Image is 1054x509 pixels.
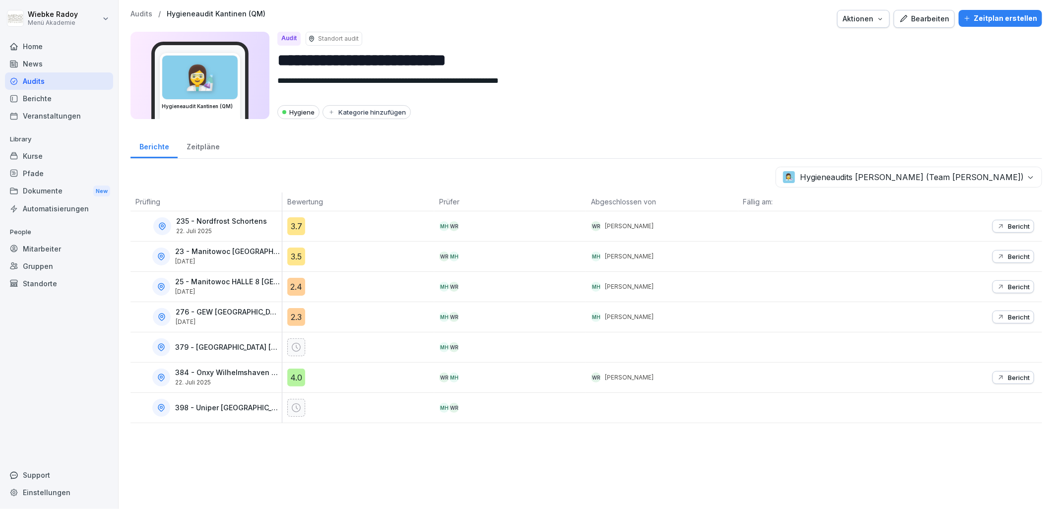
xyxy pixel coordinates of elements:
div: MH [591,252,601,261]
h3: Hygieneaudit Kantinen (QM) [162,103,238,110]
a: Gruppen [5,257,113,275]
div: Mitarbeiter [5,240,113,257]
p: [PERSON_NAME] [605,252,654,261]
p: Wiebke Radoy [28,10,78,19]
a: Hygieneaudit Kantinen (QM) [167,10,265,18]
p: Bericht [1008,222,1030,230]
div: Aktionen [843,13,884,24]
th: Fällig am: [738,192,890,211]
div: Support [5,466,113,484]
div: MH [439,282,449,292]
div: MH [591,282,601,292]
p: Abgeschlossen von [591,196,733,207]
div: 2.4 [287,278,305,296]
a: Audits [5,72,113,90]
p: 22. Juli 2025 [175,379,280,386]
div: MH [439,342,449,352]
p: Bericht [1008,253,1030,260]
div: WR [439,252,449,261]
p: [PERSON_NAME] [605,222,654,231]
div: WR [449,221,459,231]
button: Bericht [992,220,1034,233]
p: Prüfling [135,196,277,207]
a: Audits [131,10,152,18]
div: 4.0 [287,369,305,386]
a: DokumenteNew [5,182,113,200]
div: Kategorie hinzufügen [328,108,406,116]
div: MH [439,312,449,322]
p: Bericht [1008,283,1030,291]
div: 👩‍🔬 [162,56,238,99]
p: Library [5,131,113,147]
p: Standort audit [318,34,359,43]
p: Bewertung [287,196,429,207]
a: Automatisierungen [5,200,113,217]
div: WR [591,373,601,382]
div: News [5,55,113,72]
p: 22. Juli 2025 [176,228,267,235]
p: [DATE] [176,318,280,325]
a: Veranstaltungen [5,107,113,125]
div: Standorte [5,275,113,292]
div: WR [449,312,459,322]
a: Berichte [5,90,113,107]
p: Menü Akademie [28,19,78,26]
p: 23 - Manitowoc [GEOGRAPHIC_DATA] [175,248,280,256]
button: Bericht [992,371,1034,384]
div: WR [449,403,459,413]
p: People [5,224,113,240]
button: Bearbeiten [894,10,955,28]
a: Pfade [5,165,113,182]
div: 3.7 [287,217,305,235]
div: WR [449,282,459,292]
button: Kategorie hinzufügen [323,105,411,119]
p: / [158,10,161,18]
p: Bericht [1008,374,1030,382]
button: Bericht [992,250,1034,263]
div: 3.5 [287,248,305,265]
a: Home [5,38,113,55]
p: 276 - GEW [GEOGRAPHIC_DATA] [176,308,280,317]
p: [PERSON_NAME] [605,313,654,321]
a: Berichte [131,133,178,158]
p: 384 - Onxy Wilhelmshaven (ehem. [GEOGRAPHIC_DATA] ) [175,369,280,377]
th: Prüfer [434,192,586,211]
div: Zeitplan erstellen [964,13,1037,24]
div: MH [439,403,449,413]
p: 235 - Nordfrost Schortens [176,217,267,226]
div: MH [439,221,449,231]
div: MH [449,373,459,382]
p: 398 - Uniper [GEOGRAPHIC_DATA] [175,404,280,412]
div: Hygiene [277,105,320,119]
p: 379 - [GEOGRAPHIC_DATA] [GEOGRAPHIC_DATA] [175,343,280,352]
p: [PERSON_NAME] [605,282,654,291]
div: WR [439,373,449,382]
div: Bearbeiten [899,13,949,24]
a: Einstellungen [5,484,113,501]
a: Zeitpläne [178,133,228,158]
div: MH [449,252,459,261]
a: Kurse [5,147,113,165]
div: Audit [277,32,301,46]
p: [PERSON_NAME] [605,373,654,382]
div: MH [591,312,601,322]
div: WR [449,342,459,352]
p: 25 - Manitowoc HALLE 8 [GEOGRAPHIC_DATA] [175,278,280,286]
button: Bericht [992,280,1034,293]
p: Bericht [1008,313,1030,321]
p: [DATE] [175,288,280,295]
button: Aktionen [837,10,890,28]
